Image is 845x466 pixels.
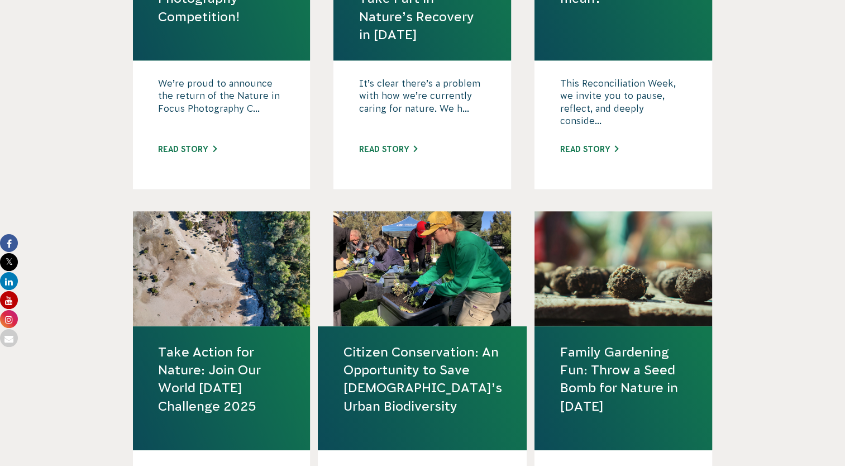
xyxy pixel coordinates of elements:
a: Family Gardening Fun: Throw a Seed Bomb for Nature in [DATE] [560,343,687,415]
p: It’s clear there’s a problem with how we’re currently caring for nature. We h... [359,77,486,133]
p: We’re proud to announce the return of the Nature in Focus Photography C... [158,77,285,133]
a: Read story [560,145,618,154]
a: Read story [359,145,417,154]
p: This Reconciliation Week, we invite you to pause, reflect, and deeply conside... [560,77,687,133]
a: Citizen Conservation: An Opportunity to Save [DEMOGRAPHIC_DATA]’s Urban Biodiversity [343,343,502,415]
a: Read story [158,145,217,154]
a: Take Action for Nature: Join Our World [DATE] Challenge 2025 [158,343,285,415]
